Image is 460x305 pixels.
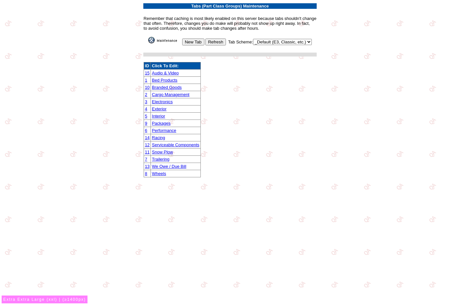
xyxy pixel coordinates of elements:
[145,128,147,133] a: 6
[145,92,147,97] a: 2
[182,39,204,45] input: New Tab
[145,150,150,154] a: 11
[152,85,182,90] a: Branded Goods
[145,71,150,75] a: 15
[152,99,173,104] a: Electronics
[148,37,181,43] img: maint.gif
[152,150,173,154] a: Snow Plow
[152,106,167,111] a: Exterior
[145,114,147,119] a: 5
[145,164,150,169] a: 13
[152,164,186,169] a: We Owe / Due Bill
[205,39,226,45] input: Refresh
[152,157,169,162] a: Trailering
[152,78,177,83] a: Bed Products
[143,16,317,36] td: Remember that caching is most likely enabled on this server because tabs shouldn't change that of...
[143,37,317,46] td: Tab Scheme:
[152,92,189,97] a: Cargo Management
[144,62,151,70] td: ID
[145,106,147,111] a: 4
[145,85,150,90] a: 10
[145,157,147,162] a: 7
[152,71,179,75] a: Audio & Video
[145,135,150,140] a: 14
[145,78,147,83] a: 1
[151,62,200,70] td: Click To Edit:
[143,3,317,9] td: Tabs (Part Class Groups) Maintenance
[152,114,165,119] a: Interior
[152,142,199,147] a: Serviceable Components
[152,171,166,176] a: Wheels
[145,142,150,147] a: 12
[145,99,147,104] a: 3
[145,171,147,176] a: 8
[152,135,165,140] a: Racing
[152,121,170,126] a: Packages
[152,128,176,133] a: Performance
[145,121,147,126] a: 9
